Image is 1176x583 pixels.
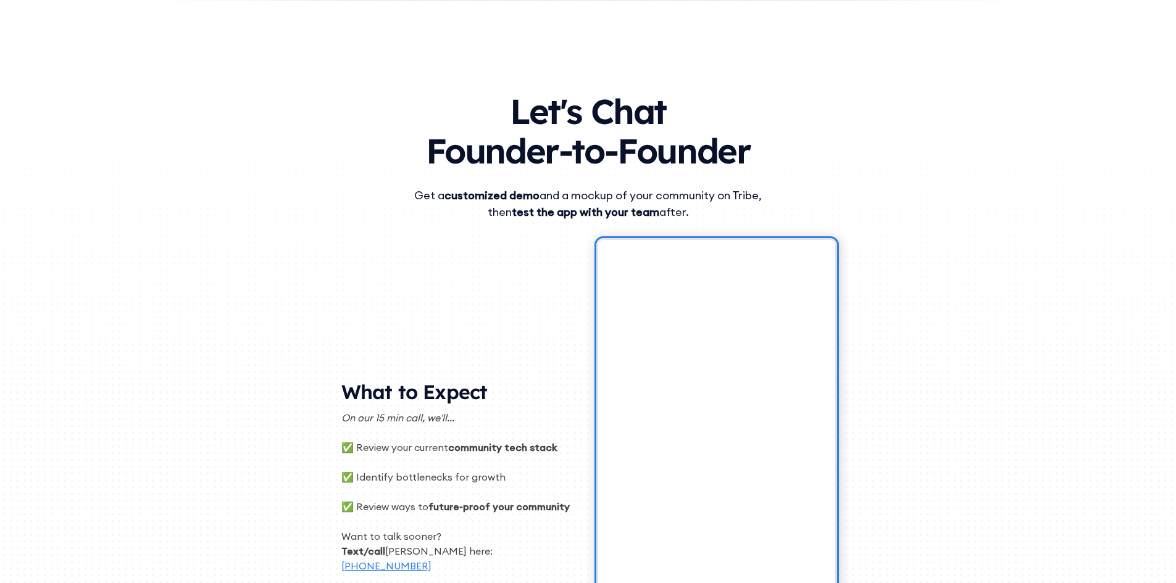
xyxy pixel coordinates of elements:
[512,205,659,219] strong: test the app with your team
[341,544,578,558] p: ‍ [PERSON_NAME] here:
[341,560,432,572] a: [PHONE_NUMBER]
[223,79,954,177] h1: Let's Chat Founder-to-Founder
[341,440,578,455] p: ✅ Review your current
[391,187,786,220] div: Get a and a mockup of your community on Tribe, then after.
[341,545,385,557] strong: Text/call
[341,529,578,544] p: Want to talk sooner?
[341,499,578,514] p: ✅ Review ways to
[341,484,578,499] p: ‍
[341,455,578,469] p: ‍
[341,411,454,424] em: On our 15 min call, we'll...
[341,425,578,440] p: ‍
[341,379,578,410] h2: What to Expect
[448,441,557,453] strong: community tech stack
[341,469,578,484] p: ✅ Identify bottlenecks for growth
[428,500,570,513] strong: future-proof your community
[341,514,578,529] p: ‍
[444,188,540,202] strong: customized demo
